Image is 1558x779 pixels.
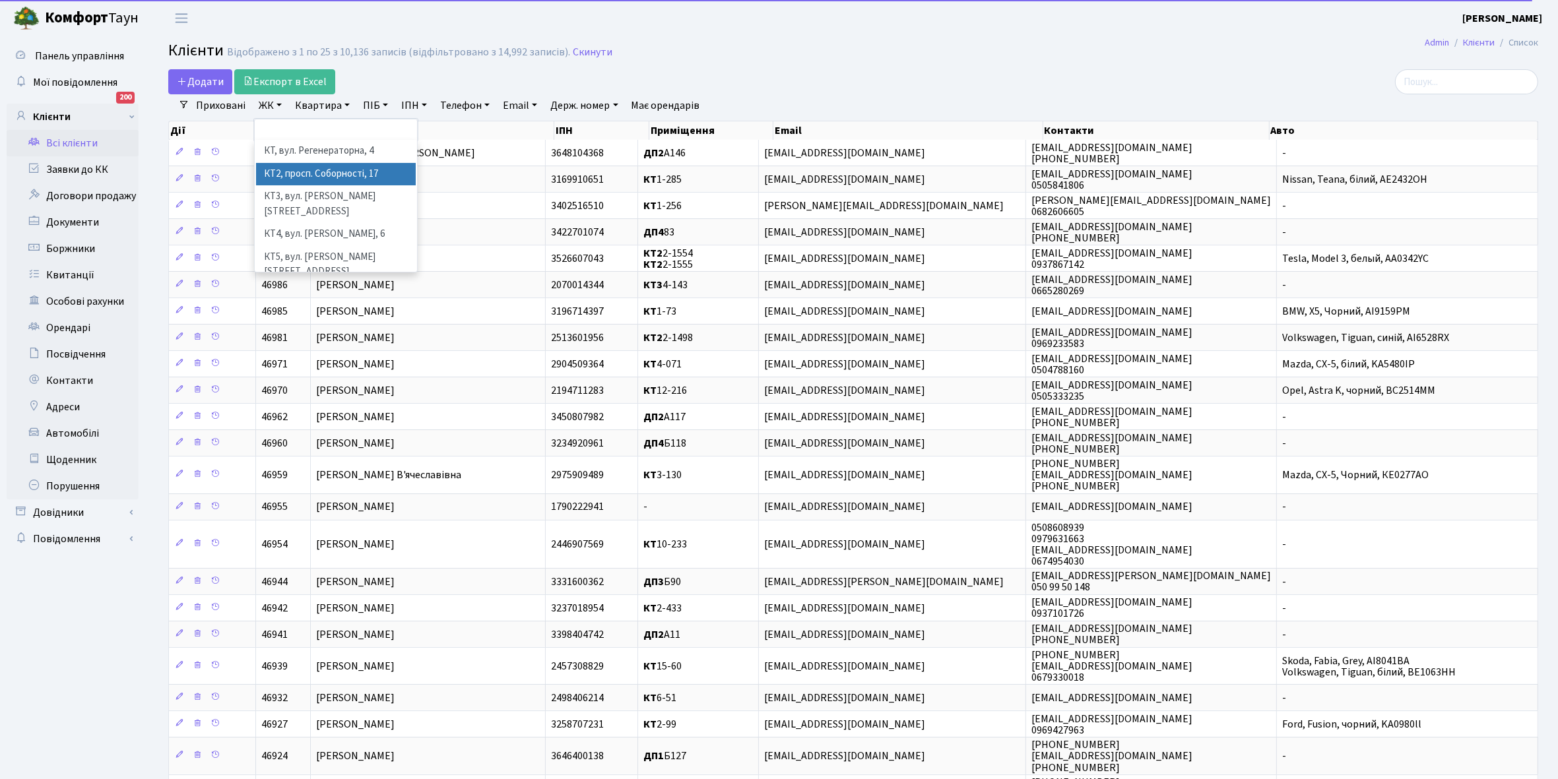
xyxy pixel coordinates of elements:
[551,304,604,319] span: 3196714397
[7,69,139,96] a: Мої повідомлення200
[234,69,335,94] a: Експорт в Excel
[316,659,395,673] span: [PERSON_NAME]
[643,410,664,424] b: ДП2
[261,717,288,732] span: 46927
[256,223,416,246] li: КТ4, вул. [PERSON_NAME], 6
[261,304,288,319] span: 46985
[551,537,604,551] span: 2446907569
[643,436,686,451] span: Б118
[261,627,288,642] span: 46941
[764,172,925,187] span: [EMAIL_ADDRESS][DOMAIN_NAME]
[643,146,664,160] b: ДП2
[764,749,925,764] span: [EMAIL_ADDRESS][DOMAIN_NAME]
[316,436,395,451] span: [PERSON_NAME]
[316,357,395,371] span: [PERSON_NAME]
[256,140,416,163] li: КТ, вул. Регенераторна, 4
[1282,199,1286,213] span: -
[643,410,686,424] span: А117
[643,659,682,673] span: 15-60
[7,526,139,552] a: Повідомлення
[498,94,542,117] a: Email
[643,330,693,345] span: 2-1498
[764,537,925,551] span: [EMAIL_ADDRESS][DOMAIN_NAME]
[1282,172,1427,187] span: Nissan, Teana, білий, AE2432OH
[1495,36,1538,50] li: Список
[643,537,657,551] b: КТ
[1282,146,1286,160] span: -
[1405,29,1558,57] nav: breadcrumb
[316,468,461,482] span: [PERSON_NAME] В'ячеславівна
[116,92,135,104] div: 200
[551,659,604,673] span: 2457308829
[643,172,657,187] b: КТ
[316,383,395,398] span: [PERSON_NAME]
[261,357,288,371] span: 46971
[1462,11,1542,26] a: [PERSON_NAME]
[7,315,139,341] a: Орендарі
[261,500,288,514] span: 46955
[626,94,705,117] a: Має орендарів
[1031,352,1192,377] span: [EMAIL_ADDRESS][DOMAIN_NAME] 0504788160
[764,410,925,424] span: [EMAIL_ADDRESS][DOMAIN_NAME]
[1282,627,1286,642] span: -
[643,468,657,482] b: КТ
[1031,167,1192,193] span: [EMAIL_ADDRESS][DOMAIN_NAME] 0505841806
[643,225,674,239] span: 83
[261,436,288,451] span: 46960
[1031,246,1192,272] span: [EMAIL_ADDRESS][DOMAIN_NAME] 0937867142
[261,383,288,398] span: 46970
[551,601,604,615] span: 3237018954
[643,601,682,615] span: 2-433
[643,383,687,398] span: 12-216
[1282,357,1415,371] span: Mazda, CX-5, білий, KA5480IP
[316,278,395,292] span: [PERSON_NAME]
[358,94,393,117] a: ПІБ
[643,627,680,642] span: А11
[551,749,604,764] span: 3646400138
[1031,193,1271,219] span: [PERSON_NAME][EMAIL_ADDRESS][DOMAIN_NAME] 0682606605
[261,410,288,424] span: 46962
[551,172,604,187] span: 3169910651
[1282,251,1429,266] span: Tesla, Model 3, белый, АА0342YC
[7,447,139,473] a: Щоденник
[177,75,224,89] span: Додати
[261,749,288,764] span: 46924
[643,601,657,615] b: КТ
[643,691,657,705] b: КТ
[1043,121,1270,140] th: Контакти
[7,209,139,235] a: Документи
[551,627,604,642] span: 3398404742
[1282,383,1435,398] span: Opel, Astra K, чорний, BC2514MM
[168,69,232,94] a: Додати
[316,691,395,705] span: [PERSON_NAME]
[316,601,395,615] span: [PERSON_NAME]
[1031,737,1192,774] span: [PHONE_NUMBER] [EMAIL_ADDRESS][DOMAIN_NAME] [PHONE_NUMBER]
[7,499,139,526] a: Довідники
[551,410,604,424] span: 3450807982
[551,251,604,266] span: 3526607043
[764,575,1004,589] span: [EMAIL_ADDRESS][PERSON_NAME][DOMAIN_NAME]
[551,225,604,239] span: 3422701074
[643,278,688,292] span: 4-143
[649,121,773,140] th: Приміщення
[316,537,395,551] span: [PERSON_NAME]
[1282,436,1286,451] span: -
[643,691,676,705] span: 6-51
[35,49,124,63] span: Панель управління
[1031,140,1192,166] span: [EMAIL_ADDRESS][DOMAIN_NAME] [PHONE_NUMBER]
[1031,520,1192,569] span: 0508608939 0979631663 [EMAIL_ADDRESS][DOMAIN_NAME] 0674954030
[316,749,395,764] span: [PERSON_NAME]
[7,394,139,420] a: Адреси
[643,357,657,371] b: КТ
[643,257,663,272] b: КТ2
[643,304,676,319] span: 1-73
[45,7,139,30] span: Таун
[1031,712,1192,737] span: [EMAIL_ADDRESS][DOMAIN_NAME] 0969427963
[643,627,664,642] b: ДП2
[764,659,925,673] span: [EMAIL_ADDRESS][DOMAIN_NAME]
[1425,36,1449,49] a: Admin
[1270,121,1539,140] th: Авто
[1282,575,1286,589] span: -
[1282,225,1286,239] span: -
[764,601,925,615] span: [EMAIL_ADDRESS][DOMAIN_NAME]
